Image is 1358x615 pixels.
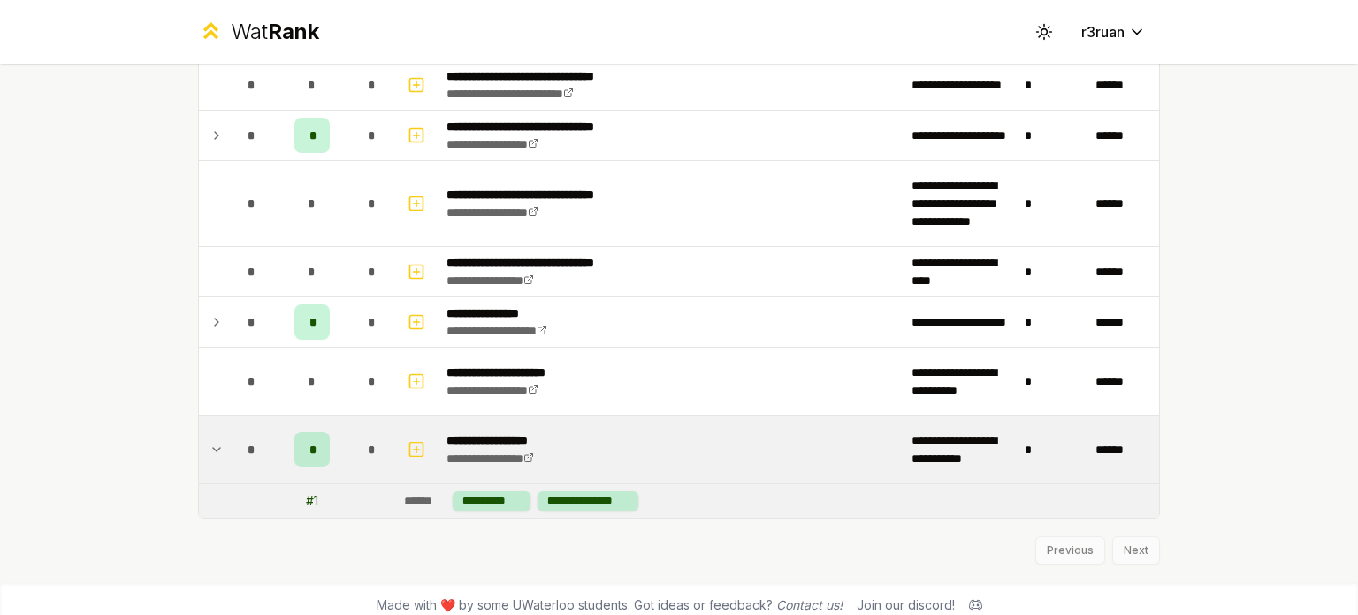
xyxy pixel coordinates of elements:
a: WatRank [198,18,319,46]
div: # 1 [306,492,318,510]
div: Join our discord! [857,596,955,614]
a: Contact us! [776,597,843,612]
button: r3ruan [1067,16,1160,48]
div: Wat [231,18,319,46]
span: Rank [268,19,319,44]
span: Made with ❤️ by some UWaterloo students. Got ideas or feedback? [377,596,843,614]
span: r3ruan [1081,21,1125,42]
